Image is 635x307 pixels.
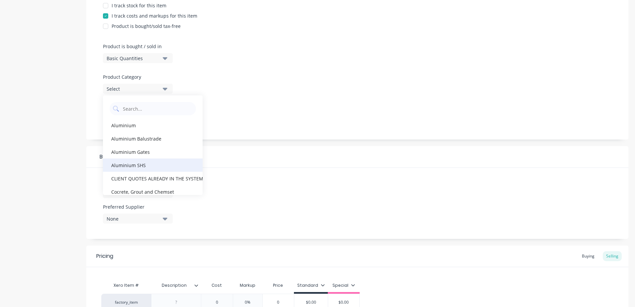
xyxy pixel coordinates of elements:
input: Search... [122,102,193,115]
button: None [103,214,173,224]
div: Aluminium Balustrade [103,132,203,145]
div: Selling [603,251,622,261]
div: Product is bought/sold tax-free [112,23,181,30]
div: Aluminium [103,119,203,132]
div: CLIENT QUOTES ALREADY IN THE SYSTEM PRIOR TO [DATE] [103,172,203,185]
div: Basic Quantities [107,55,160,62]
label: Product is bought / sold in [103,43,169,50]
div: Buying [579,251,598,261]
div: Cost [201,279,233,292]
div: Pricing [96,252,113,260]
div: factory_item [108,299,144,305]
div: Price [262,279,294,292]
div: I track stock for this item [112,2,166,9]
label: Preferred Supplier [103,203,173,210]
div: I track costs and markups for this item [112,12,197,19]
div: Xero Item # [101,279,151,292]
div: Markup [233,279,262,292]
div: Description [151,279,201,292]
button: Select [103,84,173,94]
div: None [107,215,160,222]
div: Standard [297,282,325,288]
div: Select [107,85,160,92]
div: Cocrete, Grout and Chemset [103,185,203,198]
div: Special [332,282,355,288]
div: Aluminium Gates [103,145,203,158]
div: Buying [86,146,628,168]
button: Basic Quantities [103,53,173,63]
div: Description [151,277,197,294]
div: Aluminium SHS [103,158,203,172]
label: Product Category [103,73,169,80]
